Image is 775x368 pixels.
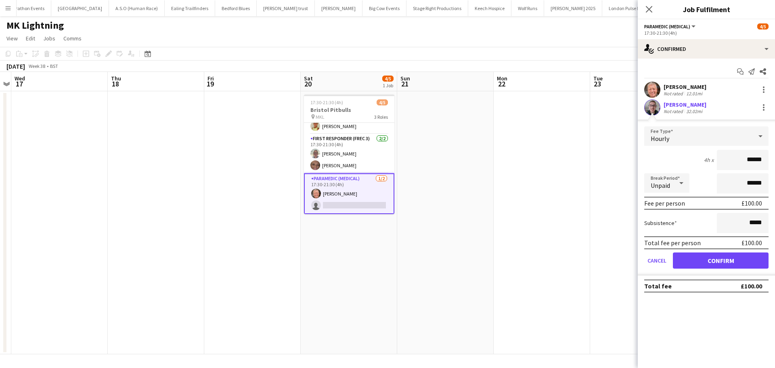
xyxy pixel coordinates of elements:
[602,0,659,16] button: London Pulse Netball
[362,0,406,16] button: Big Cow Events
[50,63,58,69] div: BST
[406,0,468,16] button: Stage Right Productions
[60,33,85,44] a: Comms
[400,75,410,82] span: Sun
[644,252,670,269] button: Cancel
[6,35,18,42] span: View
[741,282,762,290] div: £100.00
[43,35,55,42] span: Jobs
[15,75,25,82] span: Wed
[741,239,762,247] div: £100.00
[315,0,362,16] button: [PERSON_NAME]
[644,219,677,227] label: Subsistence
[644,30,769,36] div: 17:30-21:30 (4h)
[304,75,313,82] span: Sat
[511,0,544,16] button: Wolf Runs
[638,4,775,15] h3: Job Fulfilment
[27,63,47,69] span: Week 38
[304,95,394,214] app-job-card: 17:30-21:30 (4h)4/5Bristol Pitbulls MKL3 RolesEmergency Care Assistant (Medical)1/117:30-21:30 (4...
[644,239,701,247] div: Total fee per person
[544,0,602,16] button: [PERSON_NAME] 2025
[382,76,394,82] span: 4/5
[207,75,214,82] span: Fri
[685,90,704,97] div: 12.01mi
[310,99,343,105] span: 17:30-21:30 (4h)
[651,135,669,143] span: Hourly
[110,79,121,88] span: 18
[13,79,25,88] span: 17
[304,134,394,173] app-card-role: First Responder (FREC 3)2/217:30-21:30 (4h)[PERSON_NAME][PERSON_NAME]
[165,0,215,16] button: Ealing Trailfinders
[644,199,685,207] div: Fee per person
[304,173,394,214] app-card-role: Paramedic (Medical)1/217:30-21:30 (4h)[PERSON_NAME]
[399,79,410,88] span: 21
[685,108,704,114] div: 32.02mi
[26,35,35,42] span: Edit
[6,62,25,70] div: [DATE]
[109,0,165,16] button: A.S.O (Human Race)
[673,252,769,269] button: Confirm
[644,23,690,29] span: Paramedic (Medical)
[664,83,706,90] div: [PERSON_NAME]
[741,199,762,207] div: £100.00
[40,33,59,44] a: Jobs
[496,79,507,88] span: 22
[644,282,672,290] div: Total fee
[664,101,706,108] div: [PERSON_NAME]
[3,33,21,44] a: View
[593,75,603,82] span: Tue
[468,0,511,16] button: Keech Hospice
[51,0,109,16] button: [GEOGRAPHIC_DATA]
[206,79,214,88] span: 19
[383,82,393,88] div: 1 Job
[644,23,697,29] button: Paramedic (Medical)
[638,39,775,59] div: Confirmed
[704,156,714,164] div: 4h x
[304,106,394,114] h3: Bristol Pitbulls
[651,181,670,189] span: Unpaid
[592,79,603,88] span: 23
[303,79,313,88] span: 20
[497,75,507,82] span: Mon
[111,75,121,82] span: Thu
[374,114,388,120] span: 3 Roles
[757,23,769,29] span: 4/5
[377,99,388,105] span: 4/5
[316,114,325,120] span: MKL
[6,19,64,32] h1: MK Lightning
[215,0,257,16] button: Bedford Blues
[257,0,315,16] button: [PERSON_NAME] trust
[23,33,38,44] a: Edit
[664,108,685,114] div: Not rated
[664,90,685,97] div: Not rated
[63,35,82,42] span: Comms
